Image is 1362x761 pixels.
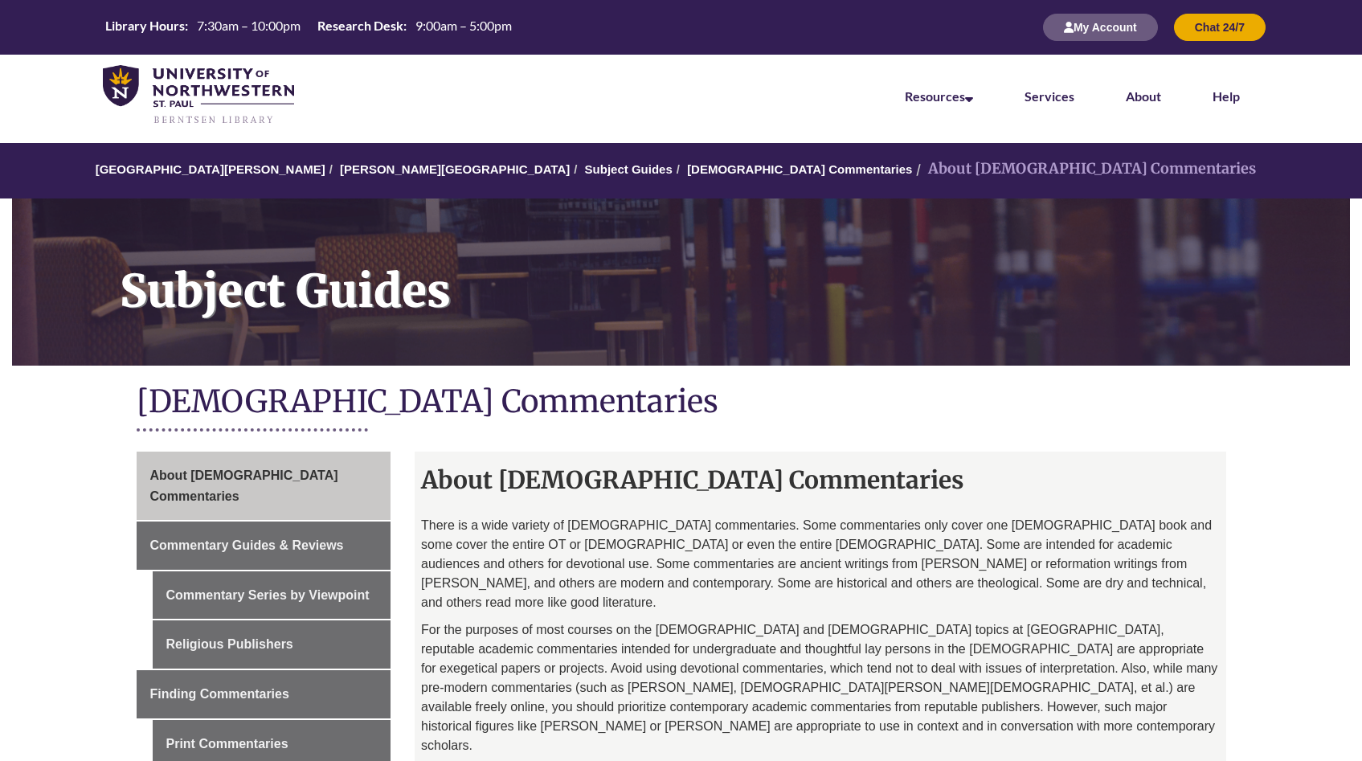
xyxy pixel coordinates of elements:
[137,452,391,520] a: About [DEMOGRAPHIC_DATA] Commentaries
[96,162,325,176] a: [GEOGRAPHIC_DATA][PERSON_NAME]
[1025,88,1074,104] a: Services
[1043,20,1158,34] a: My Account
[197,18,301,33] span: 7:30am – 10:00pm
[103,65,294,126] img: UNWSP Library Logo
[99,17,518,39] a: Hours Today
[421,516,1220,612] p: There is a wide variety of [DEMOGRAPHIC_DATA] commentaries. Some commentaries only cover one [DEM...
[311,17,409,35] th: Research Desk:
[99,17,190,35] th: Library Hours:
[912,158,1256,181] li: About [DEMOGRAPHIC_DATA] Commentaries
[99,17,518,37] table: Hours Today
[150,687,289,701] span: Finding Commentaries
[1174,20,1266,34] a: Chat 24/7
[102,198,1350,345] h1: Subject Guides
[1174,14,1266,41] button: Chat 24/7
[150,538,344,552] span: Commentary Guides & Reviews
[137,522,391,570] a: Commentary Guides & Reviews
[415,460,1226,500] h2: About [DEMOGRAPHIC_DATA] Commentaries
[137,670,391,718] a: Finding Commentaries
[12,198,1350,366] a: Subject Guides
[153,620,391,669] a: Religious Publishers
[1043,14,1158,41] button: My Account
[1213,88,1240,104] a: Help
[150,468,338,503] span: About [DEMOGRAPHIC_DATA] Commentaries
[340,162,570,176] a: [PERSON_NAME][GEOGRAPHIC_DATA]
[421,620,1220,755] p: For the purposes of most courses on the [DEMOGRAPHIC_DATA] and [DEMOGRAPHIC_DATA] topics at [GEOG...
[415,18,512,33] span: 9:00am – 5:00pm
[585,162,673,176] a: Subject Guides
[905,88,973,104] a: Resources
[153,571,391,620] a: Commentary Series by Viewpoint
[687,162,912,176] a: [DEMOGRAPHIC_DATA] Commentaries
[137,382,1226,424] h1: [DEMOGRAPHIC_DATA] Commentaries
[1126,88,1161,104] a: About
